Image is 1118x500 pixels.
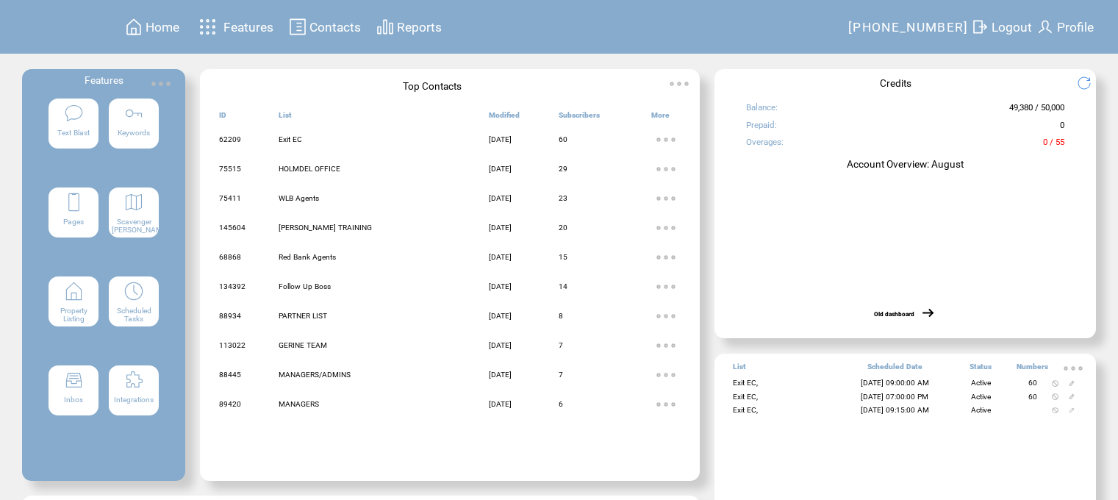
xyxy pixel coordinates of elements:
span: 88445 [219,371,241,379]
img: ellypsis.svg [651,331,681,360]
a: Text Blast [49,99,98,178]
span: 14 [559,282,567,290]
span: Active [971,406,991,414]
img: scavenger.svg [123,192,144,213]
span: 75515 [219,165,241,173]
a: Features [193,12,276,41]
img: ellypsis.svg [651,390,681,419]
span: [PHONE_NUMBER] [848,20,969,35]
span: 0 / 55 [1043,137,1064,154]
span: [DATE] [489,253,512,261]
img: ellypsis.svg [651,272,681,301]
img: refresh.png [1077,76,1103,90]
a: Scavenger [PERSON_NAME] [109,187,159,267]
span: Scheduled Tasks [117,307,151,323]
span: ID [219,111,226,126]
span: 23 [559,194,567,202]
img: edit.svg [1069,407,1075,414]
span: [DATE] 09:15:00 AM [861,406,929,414]
span: Pages [63,218,84,226]
span: PARTNER LIST [279,312,327,320]
span: Account Overview: August [847,158,964,170]
span: 68868 [219,253,241,261]
span: Integrations [114,396,154,404]
span: [DATE] [489,224,512,232]
span: [DATE] 07:00:00 PM [861,393,928,401]
a: Logout [969,15,1034,38]
span: [DATE] 09:00:00 AM [861,379,929,387]
span: 49,380 / 50,000 [1009,102,1064,119]
span: Logout [992,20,1032,35]
img: home.svg [125,18,143,36]
span: [DATE] [489,135,512,143]
span: Follow Up Boss [279,282,331,290]
img: ellypsis.svg [651,154,681,184]
img: ellypsis.svg [651,125,681,154]
span: Exit EC [279,135,302,143]
span: 7 [559,341,563,349]
span: Overages: [746,137,784,154]
span: 145604 [219,224,246,232]
span: [DATE] [489,165,512,173]
span: MANAGERS [279,400,319,408]
img: ellypsis.svg [651,243,681,272]
span: Balance: [746,102,778,119]
a: Contacts [287,15,363,38]
img: features.svg [195,15,221,39]
a: Keywords [109,99,159,178]
img: scheduled-tasks.svg [123,281,144,301]
span: List [733,362,746,377]
span: Top Contacts [403,80,462,92]
span: 8 [559,312,563,320]
span: Inbox [64,396,83,404]
img: ellypsis.svg [651,301,681,331]
span: Exit EC, [733,406,758,414]
img: notallowed.svg [1052,380,1058,387]
span: 7 [559,371,563,379]
span: Text Blast [57,129,90,137]
span: GERINE TEAM [279,341,327,349]
span: 29 [559,165,567,173]
span: Red Bank Agents [279,253,336,261]
img: ellypsis.svg [651,213,681,243]
span: Profile [1057,20,1094,35]
span: Modified [489,111,520,126]
span: Active [971,379,991,387]
a: Integrations [109,365,159,445]
span: MANAGERS/ADMINS [279,371,351,379]
span: [PERSON_NAME] TRAINING [279,224,372,232]
img: inbox.svg [64,370,85,390]
span: 88934 [219,312,241,320]
img: ellypsis.svg [664,69,694,99]
span: 6 [559,400,563,408]
span: Features [223,20,273,35]
a: Old dashboard [874,310,914,318]
img: edit.svg [1069,393,1075,400]
span: Home [146,20,179,35]
span: [DATE] [489,282,512,290]
span: Subscribers [559,111,600,126]
img: ellypsis.svg [651,360,681,390]
span: 60 [1028,393,1037,401]
span: Status [970,362,992,377]
img: ellypsis.svg [651,184,681,213]
span: Contacts [309,20,361,35]
span: Exit EC, [733,393,758,401]
img: exit.svg [971,18,989,36]
span: [DATE] [489,400,512,408]
span: 60 [1028,379,1037,387]
span: 134392 [219,282,246,290]
span: Prepaid: [746,120,777,137]
span: HOLMDEL OFFICE [279,165,340,173]
span: [DATE] [489,371,512,379]
img: property-listing.svg [64,281,85,301]
span: Active [971,393,991,401]
span: Credits [880,77,911,89]
span: [DATE] [489,341,512,349]
span: WLB Agents [279,194,319,202]
span: Numbers [1017,362,1048,377]
span: Keywords [118,129,150,137]
a: Inbox [49,365,98,445]
img: notallowed.svg [1052,393,1058,400]
img: keywords.svg [123,103,144,124]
